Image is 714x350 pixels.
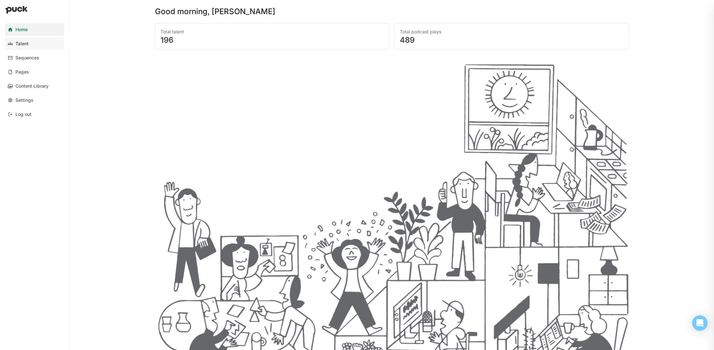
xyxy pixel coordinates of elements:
div: Pages [15,69,29,75]
a: Talent [5,37,64,50]
div: Good morning, [PERSON_NAME] [155,8,275,15]
a: Pages [5,66,64,78]
div: Settings [15,98,33,103]
div: Total talent [160,29,384,35]
div: Home [15,27,28,32]
div: Talent [15,41,29,47]
div: 489 [400,36,623,44]
div: Open Intercom Messenger [692,315,708,331]
div: Sequences [15,55,39,61]
div: Content Library [15,83,49,89]
div: 196 [160,36,384,44]
a: Settings [5,94,64,107]
a: Sequences [5,51,64,64]
div: Log out [15,112,32,117]
a: Home [5,23,64,36]
div: Total podcast plays [400,29,623,35]
a: Content Library [5,80,64,92]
